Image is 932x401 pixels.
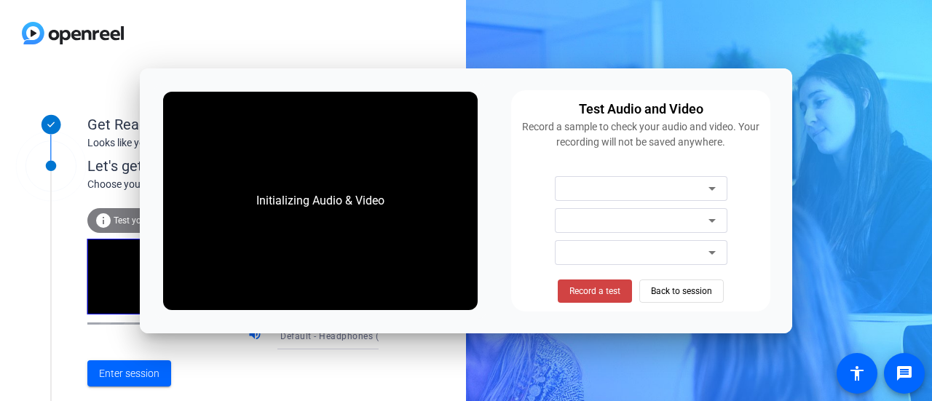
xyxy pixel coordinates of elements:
[639,279,724,303] button: Back to session
[99,366,159,381] span: Enter session
[579,99,703,119] div: Test Audio and Video
[280,330,463,341] span: Default - Headphones (2- Realtek(R) Audio)
[896,365,913,382] mat-icon: message
[87,155,408,177] div: Let's get connected.
[248,327,265,344] mat-icon: volume_up
[87,114,379,135] div: Get Ready!
[651,277,712,305] span: Back to session
[87,177,408,192] div: Choose your settings
[848,365,866,382] mat-icon: accessibility
[95,212,112,229] mat-icon: info
[242,178,399,224] div: Initializing Audio & Video
[87,135,379,151] div: Looks like you've been invited to join
[569,285,620,298] span: Record a test
[520,119,762,150] div: Record a sample to check your audio and video. Your recording will not be saved anywhere.
[114,215,215,226] span: Test your audio and video
[558,279,632,303] button: Record a test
